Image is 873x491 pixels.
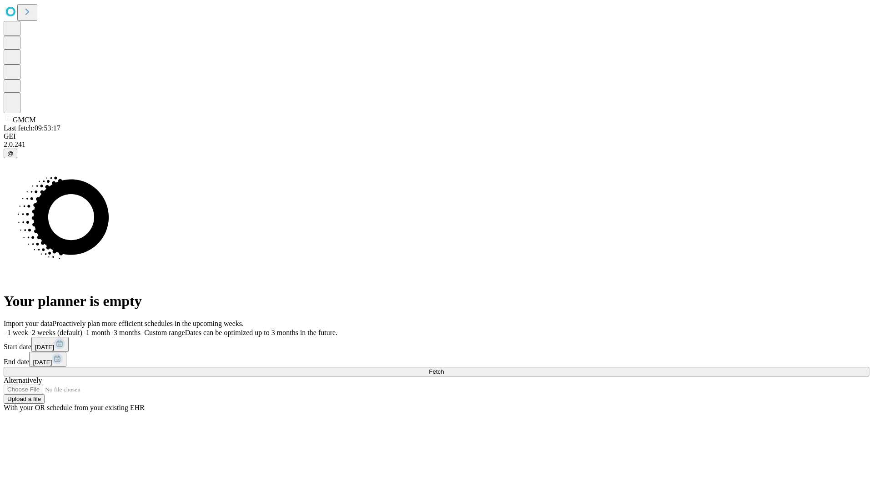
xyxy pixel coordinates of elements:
[7,329,28,336] span: 1 week
[4,320,53,327] span: Import your data
[33,359,52,366] span: [DATE]
[29,352,66,367] button: [DATE]
[4,352,869,367] div: End date
[429,368,444,375] span: Fetch
[53,320,244,327] span: Proactively plan more efficient schedules in the upcoming weeks.
[13,116,36,124] span: GMCM
[4,149,17,158] button: @
[114,329,140,336] span: 3 months
[4,132,869,140] div: GEI
[35,344,54,351] span: [DATE]
[4,337,869,352] div: Start date
[185,329,337,336] span: Dates can be optimized up to 3 months in the future.
[144,329,185,336] span: Custom range
[31,337,69,352] button: [DATE]
[4,367,869,376] button: Fetch
[4,404,145,411] span: With your OR schedule from your existing EHR
[4,394,45,404] button: Upload a file
[4,124,60,132] span: Last fetch: 09:53:17
[7,150,14,157] span: @
[4,293,869,310] h1: Your planner is empty
[32,329,82,336] span: 2 weeks (default)
[4,376,42,384] span: Alternatively
[86,329,110,336] span: 1 month
[4,140,869,149] div: 2.0.241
